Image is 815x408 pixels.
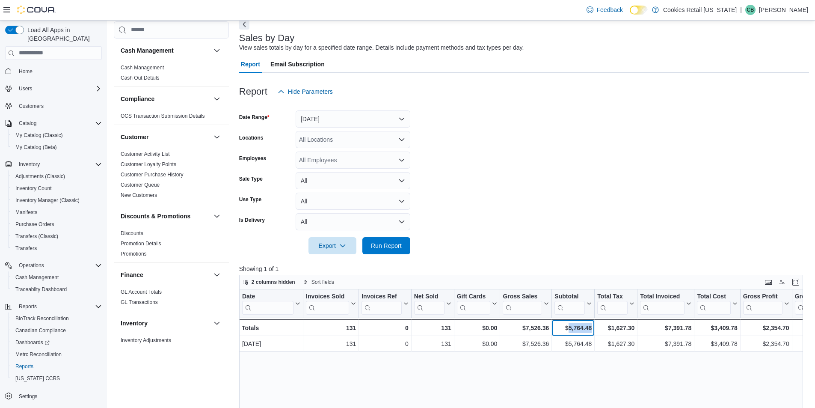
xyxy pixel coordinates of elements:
button: Manifests [9,206,105,218]
label: Is Delivery [239,217,265,223]
span: Run Report [371,241,402,250]
span: Inventory Manager (Classic) [15,197,80,204]
span: Home [19,68,33,75]
h3: Compliance [121,95,154,103]
a: Customer Queue [121,182,160,188]
span: Canadian Compliance [12,325,102,336]
span: Cash Management [12,272,102,283]
button: Traceabilty Dashboard [9,283,105,295]
p: Cookies Retail [US_STATE] [663,5,737,15]
span: GL Account Totals [121,289,162,295]
span: BioTrack Reconciliation [12,313,102,324]
button: Reports [9,360,105,372]
span: Cash Out Details [121,74,160,81]
div: $7,391.78 [640,339,691,349]
a: Customers [15,101,47,111]
a: GL Account Totals [121,289,162,295]
a: Transfers (Classic) [12,231,62,241]
button: Inventory Count [9,182,105,194]
span: Adjustments (Classic) [12,171,102,182]
div: Subtotal [554,292,585,301]
span: Reports [19,303,37,310]
p: Showing 1 of 1 [239,265,809,273]
span: Transfers [15,245,37,252]
span: GL Transactions [121,299,158,306]
a: Feedback [583,1,626,18]
div: Gross Sales [503,292,542,301]
span: Dashboards [12,337,102,348]
span: Inventory Adjustments [121,337,171,344]
a: Promotion Details [121,241,161,247]
button: Inventory [121,319,210,328]
span: Customer Queue [121,182,160,188]
span: Inventory Manager (Classic) [12,195,102,205]
span: Customer Loyalty Points [121,161,176,168]
a: Customer Purchase History [121,172,184,178]
button: Reports [15,301,40,312]
label: Use Type [239,196,261,203]
div: Total Cost [697,292,730,314]
div: $7,391.78 [640,323,691,333]
div: 0 [362,323,408,333]
label: Sale Type [239,176,263,182]
div: $2,354.70 [743,323,789,333]
span: Customers [19,103,44,110]
div: Gift Cards [456,292,490,301]
span: Purchase Orders [15,221,54,228]
button: [DATE] [296,110,410,128]
a: GL Transactions [121,299,158,305]
a: Inventory Count [12,183,55,194]
span: Discounts [121,230,143,237]
div: $0.00 [456,323,497,333]
div: $5,764.48 [554,323,592,333]
div: Compliance [114,111,229,125]
button: Users [15,83,36,94]
span: Inventory Count [12,183,102,194]
h3: Inventory [121,319,148,328]
button: Subtotal [554,292,592,314]
input: Dark Mode [630,6,648,15]
a: Purchase Orders [12,219,58,229]
div: $5,764.48 [554,339,592,349]
button: Finance [212,270,222,280]
span: cB [747,5,754,15]
button: Catalog [15,118,40,128]
a: New Customers [121,192,157,198]
div: $1,627.30 [597,323,634,333]
h3: Cash Management [121,46,174,55]
p: | [740,5,742,15]
button: Compliance [212,94,222,104]
div: Gross Profit [743,292,782,314]
button: Settings [2,390,105,402]
span: My Catalog (Classic) [15,132,63,139]
button: Compliance [121,95,210,103]
button: Transfers (Classic) [9,230,105,242]
div: Date [242,292,293,301]
label: Date Range [239,114,270,121]
span: Manifests [12,207,102,217]
button: Run Report [362,237,410,254]
div: $3,409.78 [697,339,737,349]
div: Gross Sales [503,292,542,314]
h3: Report [239,86,267,97]
div: Total Invoiced [640,292,685,314]
a: Dashboards [12,337,53,348]
div: $7,526.36 [503,323,549,333]
button: Cash Management [9,271,105,283]
a: Traceabilty Dashboard [12,284,70,295]
div: $3,409.78 [697,323,737,333]
div: 0 [362,339,408,349]
button: Total Tax [597,292,634,314]
span: Users [19,85,32,92]
button: Open list of options [398,136,405,143]
button: Purchase Orders [9,218,105,230]
a: Discounts [121,230,143,236]
button: Display options [777,277,787,287]
button: Gross Profit [743,292,789,314]
button: Finance [121,271,210,279]
button: Discounts & Promotions [121,212,210,220]
button: Catalog [2,117,105,129]
button: Operations [2,259,105,271]
span: [US_STATE] CCRS [15,375,60,382]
